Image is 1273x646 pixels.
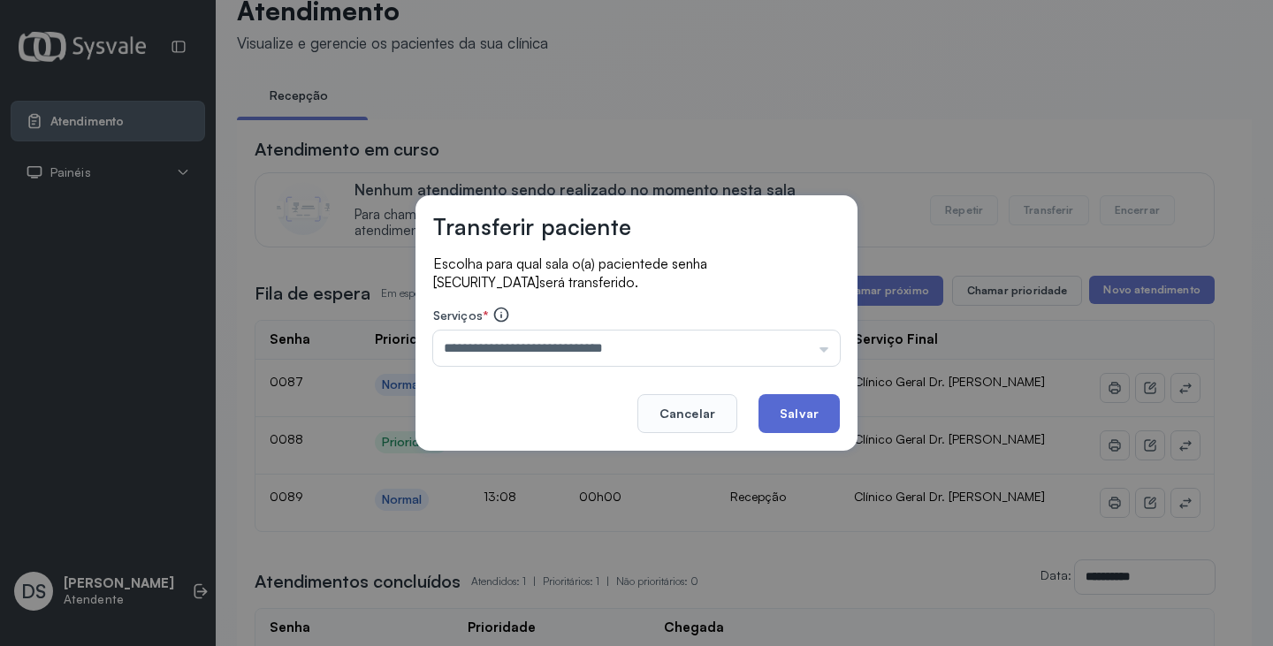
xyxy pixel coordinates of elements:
button: Cancelar [637,394,737,433]
h3: Transferir paciente [433,213,631,240]
p: Escolha para qual sala o(a) paciente será transferido. [433,255,840,292]
button: Salvar [758,394,840,433]
span: de senha [SECURITY_DATA] [433,255,707,291]
span: Serviços [433,308,483,323]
